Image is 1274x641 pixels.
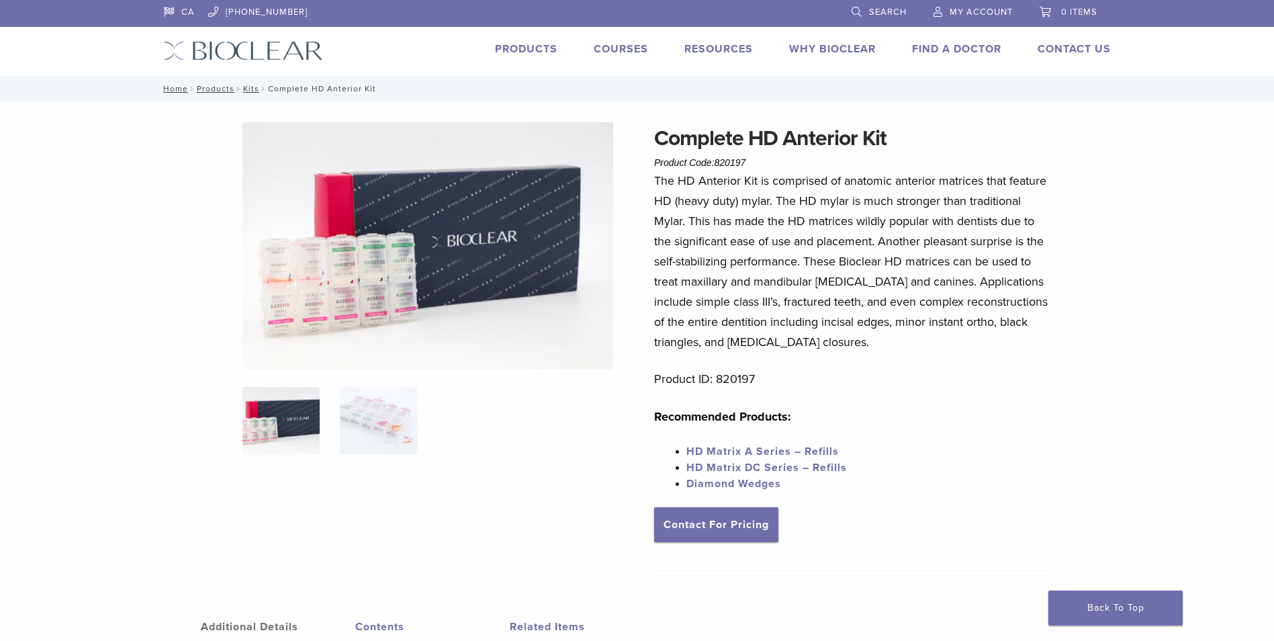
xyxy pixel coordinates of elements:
a: Courses [594,42,648,56]
a: Diamond Wedges [686,477,781,490]
span: Product Code: [654,157,745,168]
span: Search [869,7,907,17]
strong: Recommended Products: [654,409,791,424]
a: Kits [243,84,259,93]
a: HD Matrix A Series – Refills [686,445,839,458]
a: Back To Top [1048,591,1183,626]
span: / [234,85,243,92]
h1: Complete HD Anterior Kit [654,122,1049,155]
img: Complete HD Anterior Kit - Image 2 [340,387,417,454]
img: Bioclear [164,41,323,60]
a: Home [159,84,188,93]
a: Contact Us [1038,42,1111,56]
span: / [259,85,268,92]
a: Why Bioclear [789,42,876,56]
img: IMG_8088 (1) [242,122,613,370]
span: My Account [950,7,1013,17]
nav: Complete HD Anterior Kit [154,77,1121,101]
a: HD Matrix DC Series – Refills [686,461,847,474]
a: Find A Doctor [912,42,1001,56]
p: Product ID: 820197 [654,369,1049,389]
span: 0 items [1061,7,1097,17]
a: Resources [684,42,753,56]
img: IMG_8088-1-324x324.jpg [242,387,320,454]
p: The HD Anterior Kit is comprised of anatomic anterior matrices that feature HD (heavy duty) mylar... [654,171,1049,352]
a: Contact For Pricing [654,507,778,542]
a: Products [197,84,234,93]
span: 820197 [715,157,746,168]
span: / [188,85,197,92]
a: Products [495,42,557,56]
